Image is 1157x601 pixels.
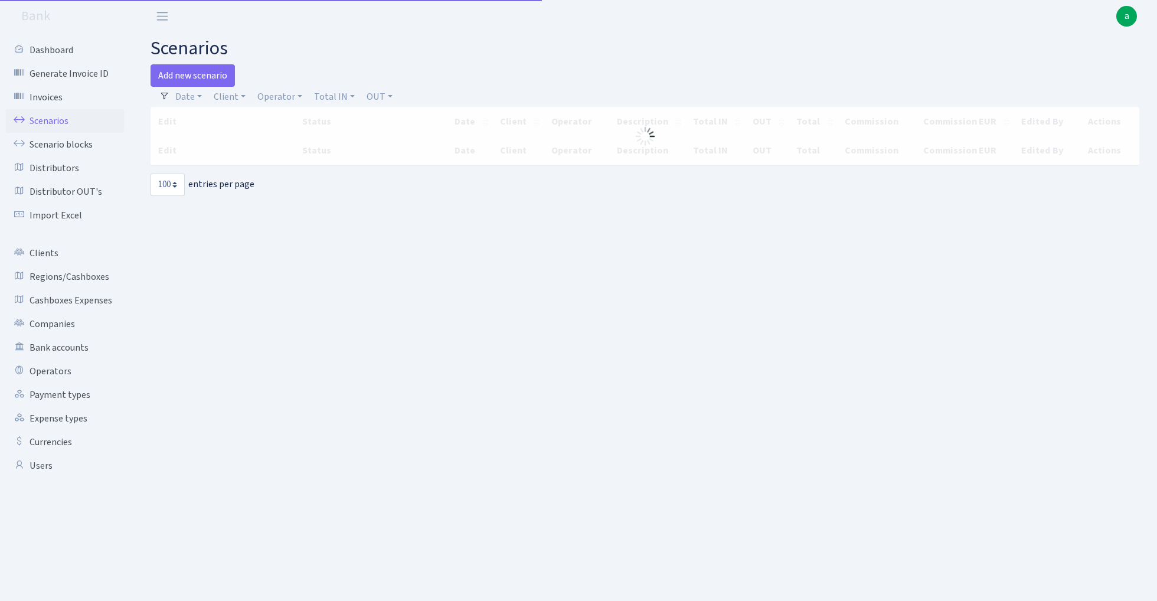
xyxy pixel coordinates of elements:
[6,407,124,430] a: Expense types
[6,430,124,454] a: Currencies
[309,87,359,107] a: Total IN
[6,133,124,156] a: Scenario blocks
[6,336,124,360] a: Bank accounts
[253,87,307,107] a: Operator
[6,86,124,109] a: Invoices
[6,289,124,312] a: Cashboxes Expenses
[636,127,655,146] img: Processing...
[6,204,124,227] a: Import Excel
[6,109,124,133] a: Scenarios
[148,6,177,26] button: Toggle navigation
[1116,6,1137,27] a: a
[6,180,124,204] a: Distributor OUT's
[6,156,124,180] a: Distributors
[6,312,124,336] a: Companies
[6,454,124,478] a: Users
[6,38,124,62] a: Dashboard
[6,241,124,265] a: Clients
[151,64,235,87] a: Add new scenario
[151,174,254,196] label: entries per page
[362,87,397,107] a: OUT
[209,87,250,107] a: Client
[151,35,228,62] span: scenarios
[151,174,185,196] select: entries per page
[6,265,124,289] a: Regions/Cashboxes
[6,383,124,407] a: Payment types
[6,62,124,86] a: Generate Invoice ID
[171,87,207,107] a: Date
[6,360,124,383] a: Operators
